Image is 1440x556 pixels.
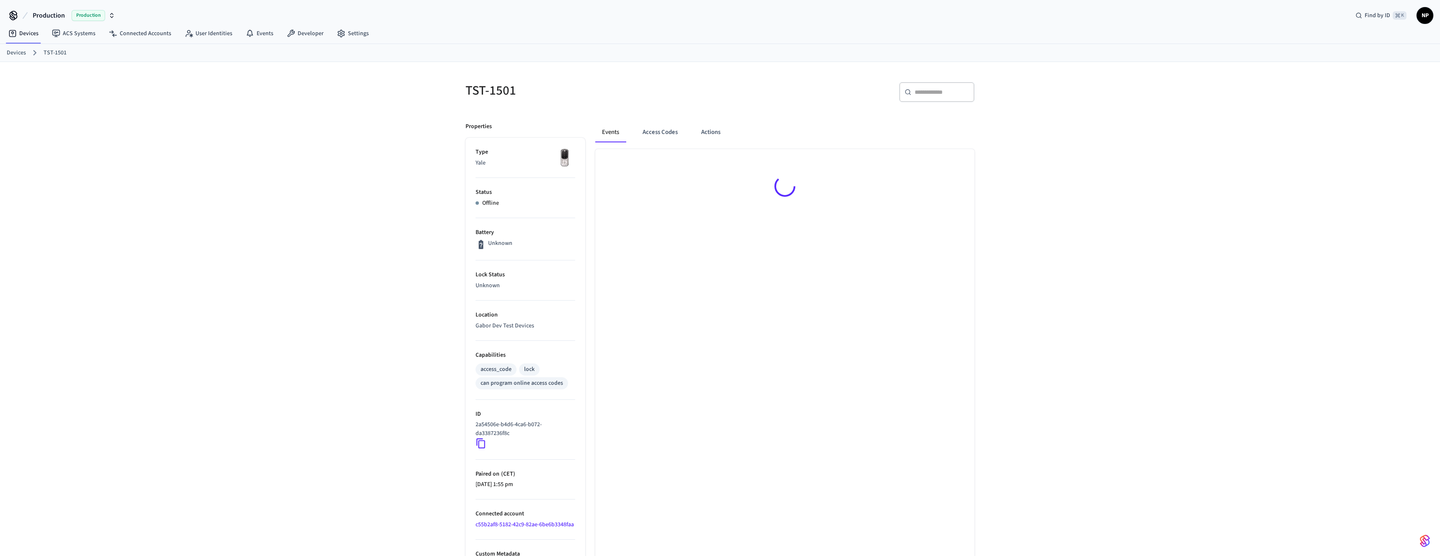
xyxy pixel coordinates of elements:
p: Gabor Dev Test Devices [476,322,575,330]
a: ACS Systems [45,26,102,41]
a: Devices [7,49,26,57]
button: NP [1417,7,1433,24]
p: 2a54506e-b4d6-4ca6-b072-da3387236f8c [476,420,572,438]
a: Settings [330,26,375,41]
button: Events [595,122,626,142]
p: Yale [476,159,575,167]
span: Production [72,10,105,21]
a: Connected Accounts [102,26,178,41]
a: Developer [280,26,330,41]
p: Status [476,188,575,197]
p: Properties [465,122,492,131]
p: Location [476,311,575,319]
p: Type [476,148,575,157]
p: Unknown [476,281,575,290]
p: Connected account [476,510,575,518]
p: Paired on [476,470,575,479]
a: Events [239,26,280,41]
p: [DATE] 1:55 pm [476,480,575,489]
button: Access Codes [636,122,684,142]
img: SeamLogoGradient.69752ec5.svg [1420,534,1430,548]
span: ⌘ K [1393,11,1407,20]
p: Lock Status [476,270,575,279]
div: can program online access codes [481,379,563,388]
div: access_code [481,365,512,374]
p: Battery [476,228,575,237]
p: ID [476,410,575,419]
a: Devices [2,26,45,41]
span: Production [33,10,65,21]
p: Unknown [488,239,512,248]
button: Actions [694,122,727,142]
span: ( CET ) [499,470,515,478]
span: Find by ID [1365,11,1390,20]
p: Offline [482,199,499,208]
div: Find by ID⌘ K [1349,8,1413,23]
div: ant example [595,122,975,142]
p: Capabilities [476,351,575,360]
a: TST-1501 [44,49,67,57]
img: Yale Assure Touchscreen Wifi Smart Lock, Satin Nickel, Front [554,148,575,169]
h5: TST-1501 [465,82,715,99]
a: User Identities [178,26,239,41]
a: c55b2af8-5182-42c9-82ae-6be6b3348faa [476,520,574,529]
span: NP [1417,8,1432,23]
div: lock [524,365,535,374]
